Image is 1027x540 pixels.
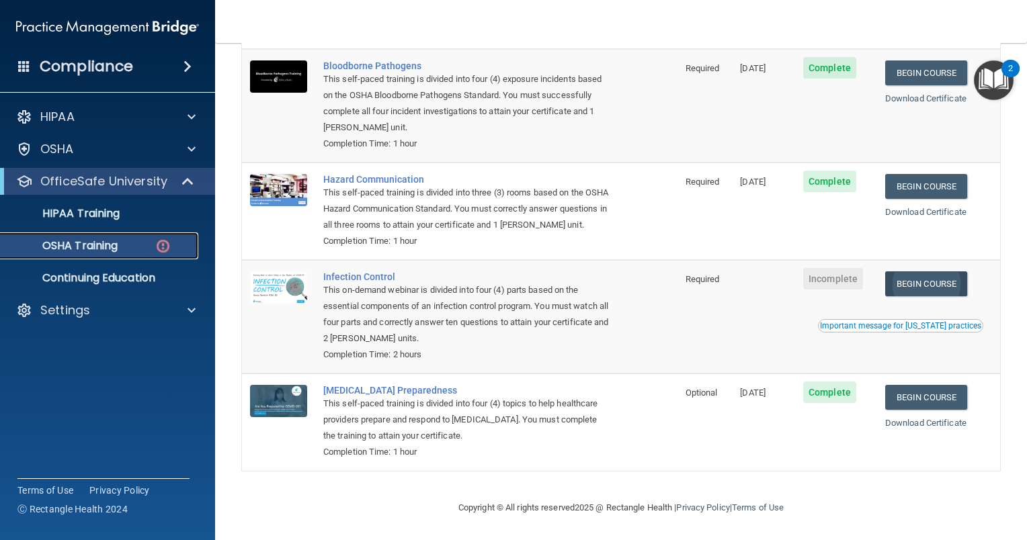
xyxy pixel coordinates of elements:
[732,502,784,512] a: Terms of Use
[323,396,610,444] div: This self-paced training is divided into four (4) topics to help healthcare providers prepare and...
[376,486,866,529] div: Copyright © All rights reserved 2025 @ Rectangle Health | |
[803,381,856,403] span: Complete
[1008,69,1013,86] div: 2
[323,174,610,185] a: Hazard Communication
[885,174,967,199] a: Begin Course
[323,271,610,282] a: Infection Control
[40,141,74,157] p: OSHA
[40,57,133,76] h4: Compliance
[885,271,967,296] a: Begin Course
[323,444,610,460] div: Completion Time: 1 hour
[9,207,120,220] p: HIPAA Training
[740,177,766,187] span: [DATE]
[740,63,766,73] span: [DATE]
[323,233,610,249] div: Completion Time: 1 hour
[323,60,610,71] a: Bloodborne Pathogens
[803,268,863,289] span: Incomplete
[40,302,90,318] p: Settings
[323,347,610,363] div: Completion Time: 2 hours
[885,60,967,85] a: Begin Course
[686,63,720,73] span: Required
[676,502,729,512] a: Privacy Policy
[323,136,610,152] div: Completion Time: 1 hour
[16,302,196,318] a: Settings
[974,60,1014,100] button: Open Resource Center, 2 new notifications
[323,185,610,233] div: This self-paced training is divided into three (3) rooms based on the OSHA Hazard Communication S...
[885,385,967,410] a: Begin Course
[323,71,610,136] div: This self-paced training is divided into four (4) exposure incidents based on the OSHA Bloodborne...
[155,238,171,255] img: danger-circle.6113f641.png
[9,271,192,285] p: Continuing Education
[820,322,981,330] div: Important message for [US_STATE] practices
[40,173,167,189] p: OfficeSafe University
[16,109,196,125] a: HIPAA
[803,171,856,192] span: Complete
[17,502,128,516] span: Ⓒ Rectangle Health 2024
[740,388,766,398] span: [DATE]
[885,418,967,428] a: Download Certificate
[40,109,75,125] p: HIPAA
[686,274,720,284] span: Required
[323,282,610,347] div: This on-demand webinar is divided into four (4) parts based on the essential components of an inf...
[686,388,718,398] span: Optional
[803,57,856,79] span: Complete
[885,93,967,103] a: Download Certificate
[17,484,73,497] a: Terms of Use
[16,141,196,157] a: OSHA
[16,14,199,41] img: PMB logo
[89,484,150,497] a: Privacy Policy
[885,207,967,217] a: Download Certificate
[323,385,610,396] a: [MEDICAL_DATA] Preparedness
[16,173,195,189] a: OfficeSafe University
[818,319,983,332] button: Read this if you are a dental practitioner in the state of CA
[686,177,720,187] span: Required
[9,239,118,253] p: OSHA Training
